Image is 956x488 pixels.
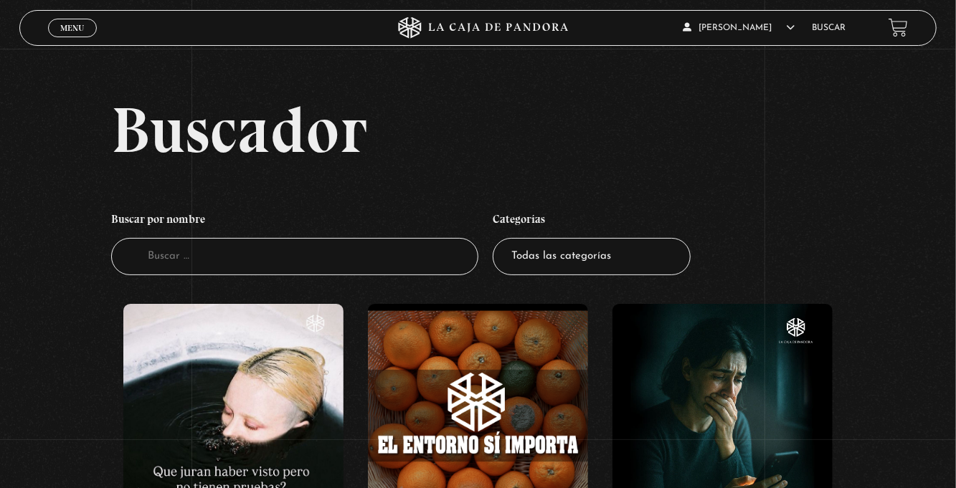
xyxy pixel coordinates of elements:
[60,24,84,32] span: Menu
[111,97,937,162] h2: Buscador
[493,205,691,238] h4: Categorías
[812,24,846,32] a: Buscar
[889,18,908,37] a: View your shopping cart
[111,205,478,238] h4: Buscar por nombre
[683,24,795,32] span: [PERSON_NAME]
[55,35,89,45] span: Cerrar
